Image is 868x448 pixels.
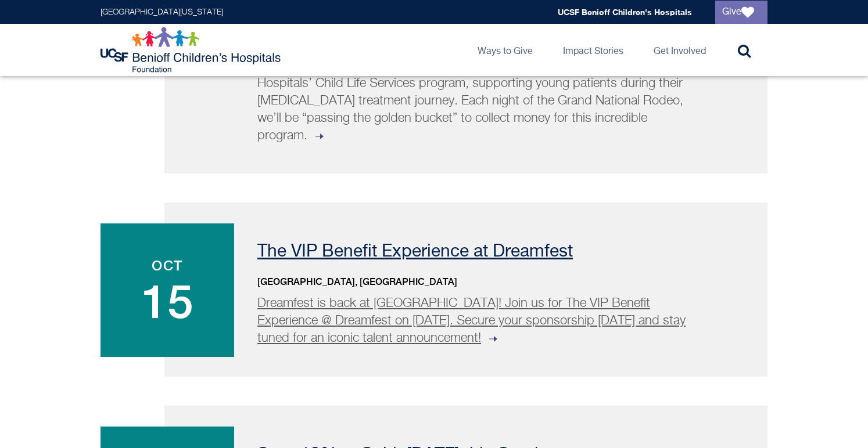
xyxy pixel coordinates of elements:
[715,1,767,24] a: Give
[101,8,223,16] a: [GEOGRAPHIC_DATA][US_STATE]
[112,278,223,324] span: 15
[468,24,542,76] a: Ways to Give
[257,243,738,261] p: The VIP Benefit Experience at Dreamfest
[257,295,690,347] p: Dreamfest is back at [GEOGRAPHIC_DATA]! Join us for The VIP Benefit Experience @ Dreamfest on [DA...
[644,24,715,76] a: Get Involved
[257,23,690,144] p: This is the Cow Palace’s third year participating as a Golden Circle of Champions rodeo, supporti...
[164,203,767,377] a: Oct 15 The VIP Benefit Experience at Dreamfest [GEOGRAPHIC_DATA], [GEOGRAPHIC_DATA] Dreamfest is ...
[558,7,692,17] a: UCSF Benioff Children's Hospitals
[257,275,738,289] p: [GEOGRAPHIC_DATA], [GEOGRAPHIC_DATA]
[112,258,223,272] span: Oct
[101,27,284,73] img: Logo for UCSF Benioff Children's Hospitals Foundation
[554,24,633,76] a: Impact Stories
